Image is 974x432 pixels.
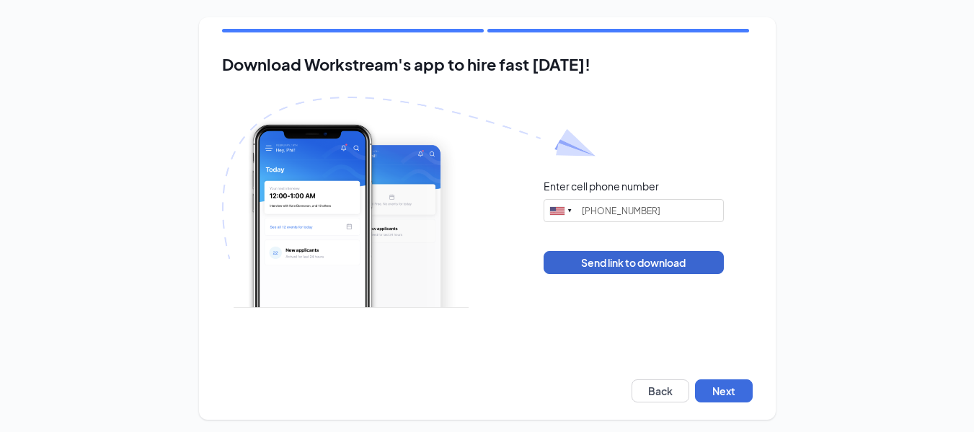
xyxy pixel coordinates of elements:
[695,379,753,402] button: Next
[544,199,724,222] input: (201) 555-0123
[544,200,577,221] div: United States: +1
[632,379,689,402] button: Back
[544,251,724,274] button: Send link to download
[544,179,659,193] div: Enter cell phone number
[222,56,753,74] h2: Download Workstream's app to hire fast [DATE]!
[222,97,596,308] img: Download Workstream's app with paper plane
